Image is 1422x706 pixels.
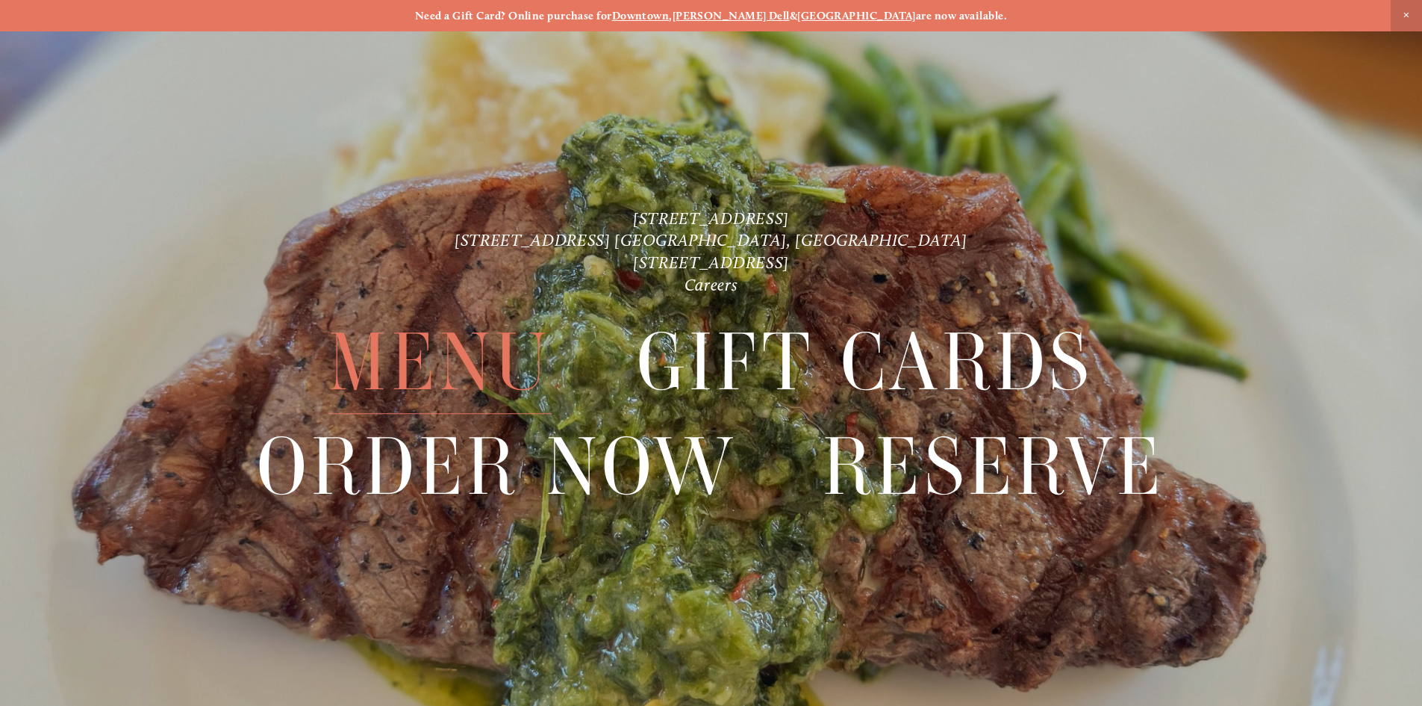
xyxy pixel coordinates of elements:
a: Reserve [823,415,1165,518]
a: [STREET_ADDRESS] [633,253,789,273]
span: Reserve [823,415,1165,518]
a: Gift Cards [637,312,1094,414]
strong: & [790,9,797,22]
span: Order Now [257,415,737,518]
strong: Need a Gift Card? Online purchase for [415,9,612,22]
a: [GEOGRAPHIC_DATA] [797,9,916,22]
strong: are now available. [916,9,1007,22]
a: Menu [328,312,551,414]
strong: , [669,9,672,22]
a: [STREET_ADDRESS] [GEOGRAPHIC_DATA], [GEOGRAPHIC_DATA] [455,230,967,250]
a: [PERSON_NAME] Dell [673,9,790,22]
a: Order Now [257,415,737,518]
a: Downtown [612,9,670,22]
a: Careers [685,275,738,295]
a: [STREET_ADDRESS] [633,208,789,229]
